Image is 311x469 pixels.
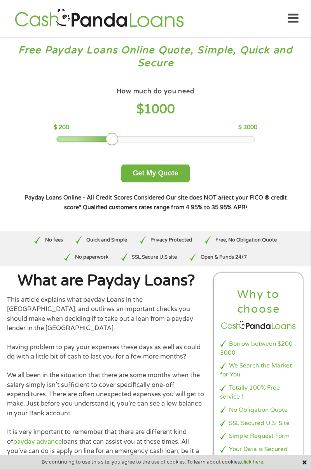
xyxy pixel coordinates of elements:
[132,254,177,261] p: SSL Secure U.S site
[220,361,297,379] li: We Search the Market for You
[220,383,297,401] li: Totally 100% Free service !
[220,287,297,317] h2: Why to choose
[75,254,108,261] p: No paperwork
[24,194,164,201] strong: Payday Loans Online - All Credit Scores Considered
[7,427,206,465] p: It is very important to remember that there are different kind of loans that can assist you at th...
[54,101,257,117] h4: $
[45,236,63,244] p: No fees
[201,254,247,261] p: Open & Funds 24/7
[7,44,304,70] h3: Free Payday Loans Online Quote, Simple, Quick and Secure
[215,236,277,244] p: Free, No Obligation Quote
[220,419,297,428] li: SSL Secured U.S. Site
[42,459,264,465] span: By continuing to use this site, you agree to the use of cookies. To learn about cookies,
[150,236,192,244] p: Privacy Protected
[220,432,297,441] li: Simple Request Form
[13,438,62,446] a: payday advance
[7,343,206,362] p: Having problem to pay your expenses these days as well as could do with a little bit of cash to l...
[121,164,189,183] button: Get My Quote
[117,87,194,96] h4: How much do you need
[220,445,297,454] li: Your Data is Secured
[144,102,175,117] span: 1000
[241,459,264,465] a: click here.
[54,123,69,132] p: $ 200
[64,194,287,210] strong: Our site does NOT affect your FICO ® credit score*
[238,123,257,132] p: $ 3000
[7,273,206,289] h1: What are Payday Loans?
[83,204,247,211] strong: Qualified customers rates range from 4.95% to 35.95% APR¹
[220,406,297,415] li: No Obligation Quote
[7,295,206,333] p: This article explains what payday Loans in the [GEOGRAPHIC_DATA], and outlines an important check...
[86,236,127,244] p: Quick and Simple
[7,371,206,418] p: We all been in the situation that there are some months when the salary simply isn’t sufficient t...
[220,339,297,357] li: Borrow between $200 - 3000
[12,7,186,30] img: GetLoanNow Logo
